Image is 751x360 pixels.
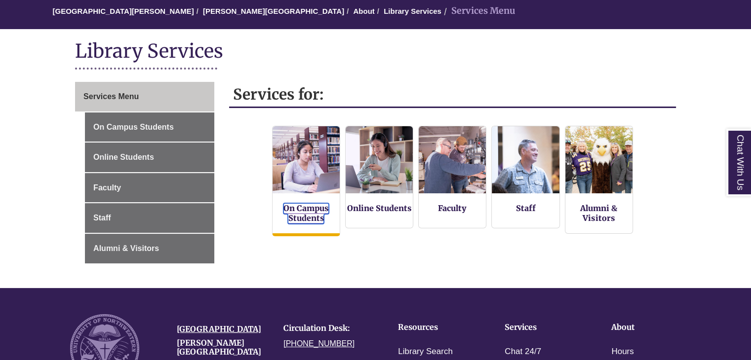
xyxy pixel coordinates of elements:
[52,7,194,15] a: [GEOGRAPHIC_DATA][PERSON_NAME]
[83,92,139,101] span: Services Menu
[85,234,214,263] a: Alumni & Visitors
[347,203,412,213] a: Online Students
[273,126,340,193] img: On Campus Students Services
[565,126,632,193] img: Alumni and Visitors Services
[75,82,214,263] div: Guide Page Menu
[283,324,375,333] h4: Circulation Desk:
[441,4,515,18] li: Services Menu
[203,7,344,15] a: [PERSON_NAME][GEOGRAPHIC_DATA]
[438,203,467,213] a: Faculty
[505,345,541,359] a: Chat 24/7
[85,173,214,203] a: Faculty
[75,39,676,65] h1: Library Services
[75,82,214,111] a: Services Menu
[611,323,687,332] h4: About
[283,339,355,348] a: [PHONE_NUMBER]
[229,82,676,108] h2: Services for:
[177,339,269,356] h4: [PERSON_NAME][GEOGRAPHIC_DATA]
[515,203,535,213] a: Staff
[384,7,441,15] a: Library Services
[85,112,214,142] a: On Campus Students
[398,345,453,359] a: Library Search
[611,345,633,359] a: Hours
[398,323,474,332] h4: Resources
[580,203,617,223] a: Alumni & Visitors
[346,126,413,193] img: Online Students Services
[419,126,486,193] img: Faculty Resources
[85,143,214,172] a: Online Students
[353,7,374,15] a: About
[283,203,329,224] a: On Campus Students
[492,126,559,193] img: Staff Services
[85,203,214,233] a: Staff
[505,323,581,332] h4: Services
[177,324,261,334] a: [GEOGRAPHIC_DATA]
